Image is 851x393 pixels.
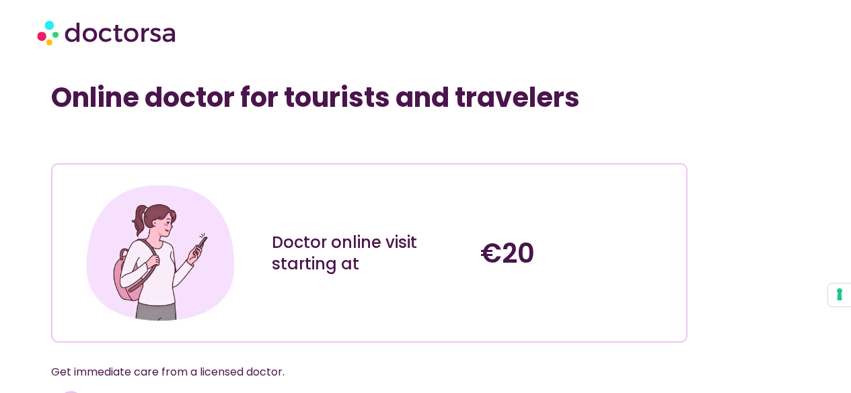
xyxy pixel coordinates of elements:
[51,363,655,382] p: Get immediate care from a licensed doctor.
[58,134,260,150] iframe: Customer reviews powered by Trustpilot
[828,283,851,306] button: Your consent preferences for tracking technologies
[480,237,676,269] h4: €20
[272,232,468,275] div: Doctor online visit starting at
[82,175,239,331] img: Illustration depicting a young woman in a casual outfit, engaged with her smartphone. She has a p...
[51,81,688,114] h1: Online doctor for tourists and travelers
